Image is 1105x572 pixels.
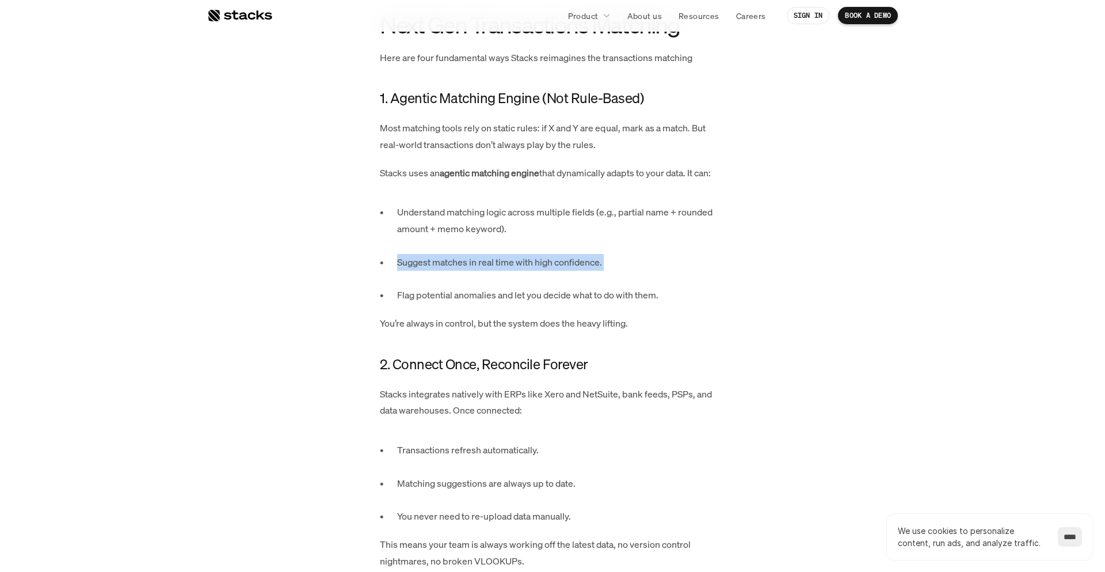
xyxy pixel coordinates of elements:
h2: Next Gen Transactions Matching [380,12,725,37]
strong: agentic matching engine [440,166,539,179]
a: BOOK A DEMO [838,7,898,24]
h4: 2. Connect Once, Reconcile Forever [380,355,725,374]
p: Flag potential anomalies and let you decide what to do with them. [397,287,725,304]
p: SIGN IN [794,12,823,20]
p: You’re always in control, but the system does the heavy lifting. [380,315,725,332]
a: About us [620,5,669,26]
p: We use cookies to personalize content, run ads, and analyze traffic. [898,525,1046,549]
p: Careers [736,10,766,22]
p: Understand matching logic across multiple fields (e.g., partial name + rounded amount + memo keyw... [397,204,725,253]
a: Resources [672,5,726,26]
p: About us [627,10,662,22]
a: SIGN IN [787,7,830,24]
p: You never need to re-upload data manually. [397,508,725,525]
p: Suggest matches in real time with high confidence. [397,254,725,287]
p: BOOK A DEMO [845,12,891,20]
p: Matching suggestions are always up to date. [397,475,725,509]
a: Careers [729,5,773,26]
p: Product [568,10,599,22]
p: Most matching tools rely on static rules: if X and Y are equal, mark as a match. But real-world t... [380,120,725,153]
p: Transactions refresh automatically. [397,442,725,475]
h4: 1. Agentic Matching Engine (Not Rule-Based) [380,89,725,108]
p: Resources [679,10,719,22]
p: Stacks uses an that dynamically adapts to your data. It can: [380,165,725,181]
p: Here are four fundamental ways Stacks reimagines the transactions matching [380,50,725,66]
a: Privacy Policy [136,219,186,228]
p: This means your team is always working off the latest data, no version control nightmares, no bro... [380,536,725,570]
p: Stacks integrates natively with ERPs like Xero and NetSuite, bank feeds, PSPs, and data warehouse... [380,386,725,419]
